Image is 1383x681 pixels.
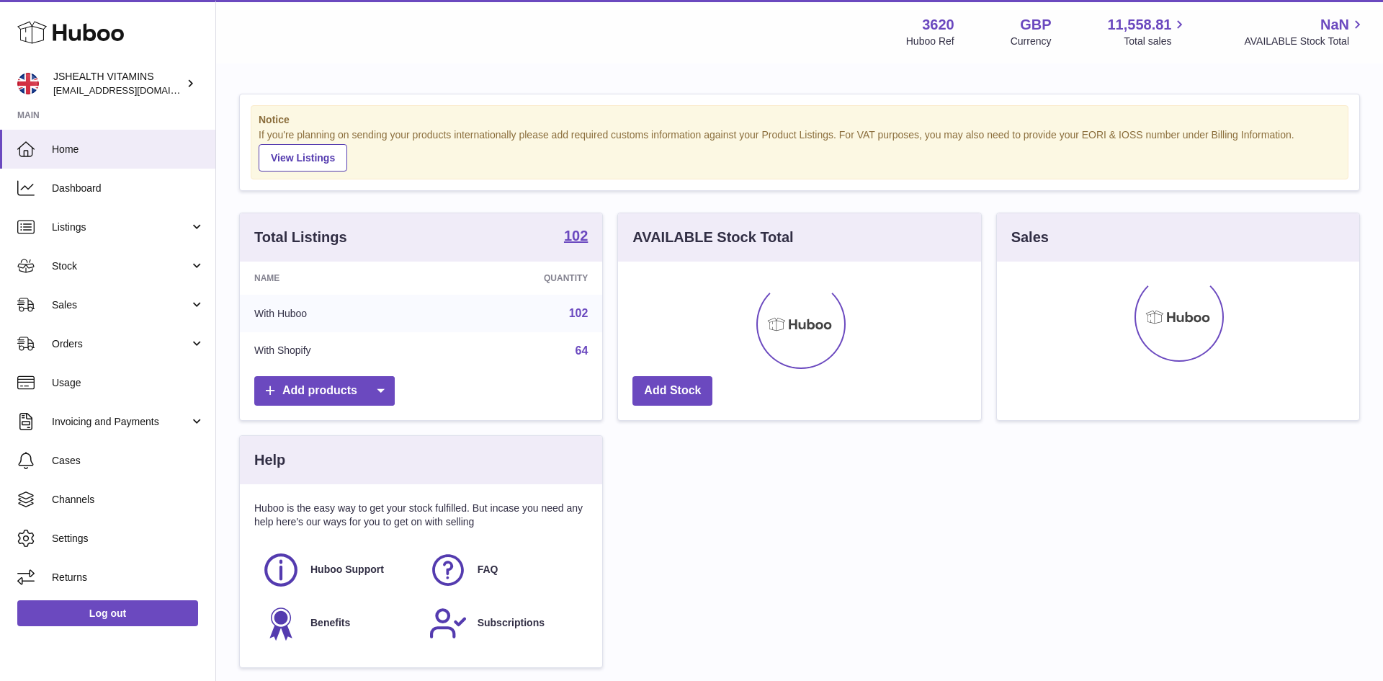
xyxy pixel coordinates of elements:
[52,571,205,584] span: Returns
[17,73,39,94] img: internalAdmin-3620@internal.huboo.com
[52,376,205,390] span: Usage
[240,332,435,370] td: With Shopify
[52,221,189,234] span: Listings
[53,70,183,97] div: JSHEALTH VITAMINS
[240,262,435,295] th: Name
[1244,15,1366,48] a: NaN AVAILABLE Stock Total
[1020,15,1051,35] strong: GBP
[1320,15,1349,35] span: NaN
[240,295,435,332] td: With Huboo
[478,616,545,630] span: Subscriptions
[52,415,189,429] span: Invoicing and Payments
[52,532,205,546] span: Settings
[52,454,205,468] span: Cases
[254,450,285,470] h3: Help
[254,228,347,247] h3: Total Listings
[259,113,1341,127] strong: Notice
[1107,15,1188,48] a: 11,558.81 Total sales
[1244,35,1366,48] span: AVAILABLE Stock Total
[310,563,384,577] span: Huboo Support
[17,600,198,626] a: Log out
[576,344,588,357] a: 64
[1124,35,1188,48] span: Total sales
[569,307,588,319] a: 102
[261,551,414,589] a: Huboo Support
[254,376,395,406] a: Add products
[261,604,414,643] a: Benefits
[564,228,588,246] a: 102
[922,15,954,35] strong: 3620
[53,84,212,96] span: [EMAIL_ADDRESS][DOMAIN_NAME]
[435,262,602,295] th: Quantity
[1011,228,1049,247] h3: Sales
[52,298,189,312] span: Sales
[52,337,189,351] span: Orders
[429,551,581,589] a: FAQ
[1107,15,1171,35] span: 11,558.81
[1011,35,1052,48] div: Currency
[259,144,347,172] a: View Listings
[906,35,954,48] div: Huboo Ref
[52,259,189,273] span: Stock
[52,182,205,195] span: Dashboard
[478,563,498,577] span: FAQ
[564,228,588,243] strong: 102
[632,376,712,406] a: Add Stock
[254,502,588,529] p: Huboo is the easy way to get your stock fulfilled. But incase you need any help here's our ways f...
[429,604,581,643] a: Subscriptions
[632,228,793,247] h3: AVAILABLE Stock Total
[52,493,205,507] span: Channels
[259,128,1341,172] div: If you're planning on sending your products internationally please add required customs informati...
[310,616,350,630] span: Benefits
[52,143,205,156] span: Home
